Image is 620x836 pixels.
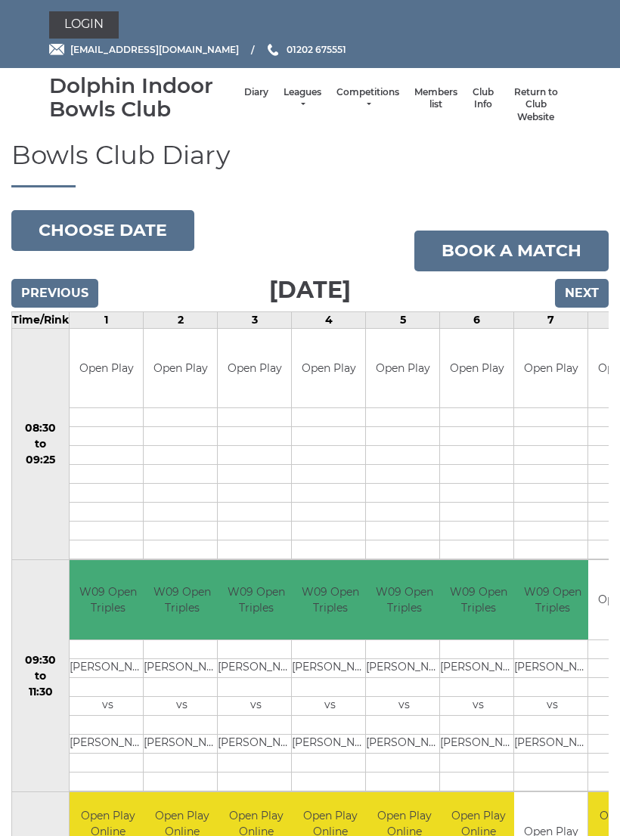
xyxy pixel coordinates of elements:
td: W09 Open Triples [514,560,591,639]
td: [PERSON_NAME] [440,658,516,677]
td: W09 Open Triples [70,560,146,639]
a: Phone us 01202 675551 [265,42,346,57]
td: Open Play [292,329,365,408]
a: Email [EMAIL_ADDRESS][DOMAIN_NAME] [49,42,239,57]
button: Choose date [11,210,194,251]
td: [PERSON_NAME] [144,734,220,753]
td: 3 [218,311,292,328]
a: Book a match [414,231,609,271]
td: [PERSON_NAME] [514,658,591,677]
span: 01202 675551 [287,44,346,55]
td: W09 Open Triples [440,560,516,639]
td: Time/Rink [12,311,70,328]
td: [PERSON_NAME] [440,734,516,753]
td: [PERSON_NAME] [70,658,146,677]
td: W09 Open Triples [218,560,294,639]
td: [PERSON_NAME] [218,734,294,753]
td: W09 Open Triples [292,560,368,639]
td: vs [366,696,442,715]
a: Leagues [284,86,321,111]
a: Competitions [336,86,399,111]
img: Email [49,44,64,55]
td: vs [292,696,368,715]
span: [EMAIL_ADDRESS][DOMAIN_NAME] [70,44,239,55]
td: 2 [144,311,218,328]
a: Club Info [473,86,494,111]
td: [PERSON_NAME] [366,658,442,677]
td: vs [144,696,220,715]
td: [PERSON_NAME] [292,734,368,753]
td: vs [514,696,591,715]
td: Open Play [70,329,143,408]
td: 09:30 to 11:30 [12,560,70,792]
td: 7 [514,311,588,328]
input: Next [555,279,609,308]
div: Dolphin Indoor Bowls Club [49,74,237,121]
input: Previous [11,279,98,308]
td: Open Play [144,329,217,408]
h1: Bowls Club Diary [11,141,609,187]
td: 5 [366,311,440,328]
td: Open Play [440,329,513,408]
td: 08:30 to 09:25 [12,328,70,560]
td: 4 [292,311,366,328]
img: Phone us [268,44,278,56]
td: [PERSON_NAME] [70,734,146,753]
td: Open Play [218,329,291,408]
td: vs [440,696,516,715]
td: 6 [440,311,514,328]
td: vs [218,696,294,715]
td: [PERSON_NAME] [514,734,591,753]
td: [PERSON_NAME] [292,658,368,677]
a: Diary [244,86,268,99]
td: Open Play [366,329,439,408]
td: [PERSON_NAME] [144,658,220,677]
td: W09 Open Triples [144,560,220,639]
a: Login [49,11,119,39]
td: W09 Open Triples [366,560,442,639]
td: [PERSON_NAME] [366,734,442,753]
td: [PERSON_NAME] [218,658,294,677]
a: Members list [414,86,457,111]
td: Open Play [514,329,587,408]
td: vs [70,696,146,715]
a: Return to Club Website [509,86,563,124]
td: 1 [70,311,144,328]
